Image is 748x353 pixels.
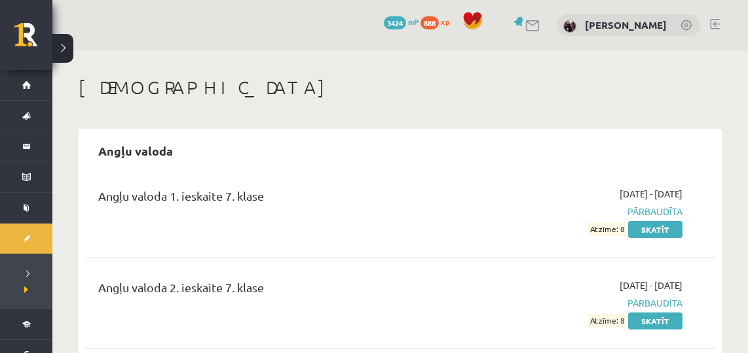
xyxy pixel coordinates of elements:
[620,278,683,292] span: [DATE] - [DATE]
[501,205,683,218] span: Pārbaudīta
[501,296,683,310] span: Pārbaudīta
[585,18,667,31] a: [PERSON_NAME]
[421,16,456,27] a: 888 xp
[421,16,439,29] span: 888
[14,23,52,56] a: Rīgas 1. Tālmācības vidusskola
[563,20,576,33] img: Rolands Lokmanis
[628,221,683,238] a: Skatīt
[628,312,683,329] a: Skatīt
[98,187,481,211] div: Angļu valoda 1. ieskaite 7. klase
[408,16,419,27] span: mP
[588,222,626,236] span: Atzīme: 8
[98,278,481,303] div: Angļu valoda 2. ieskaite 7. klase
[79,76,722,99] h1: [DEMOGRAPHIC_DATA]
[588,314,626,328] span: Atzīme: 8
[620,187,683,201] span: [DATE] - [DATE]
[384,16,419,27] a: 3424 mP
[85,135,186,166] h2: Angļu valoda
[441,16,449,27] span: xp
[384,16,406,29] span: 3424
